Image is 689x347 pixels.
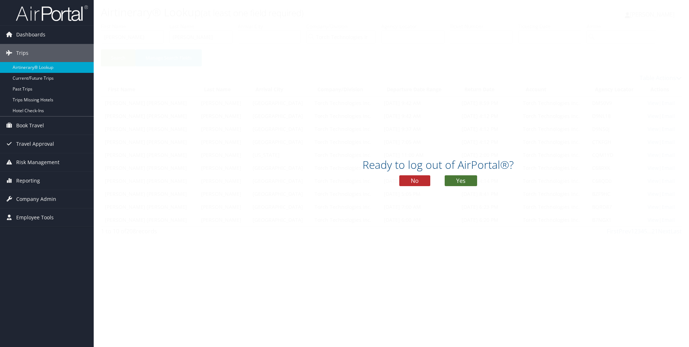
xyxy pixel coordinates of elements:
[399,175,430,186] button: No
[16,5,88,22] img: airportal-logo.png
[16,208,54,227] span: Employee Tools
[445,175,477,186] button: Yes
[16,135,54,153] span: Travel Approval
[16,172,40,190] span: Reporting
[16,190,56,208] span: Company Admin
[16,117,44,135] span: Book Travel
[16,26,45,44] span: Dashboards
[16,44,28,62] span: Trips
[16,153,59,171] span: Risk Management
